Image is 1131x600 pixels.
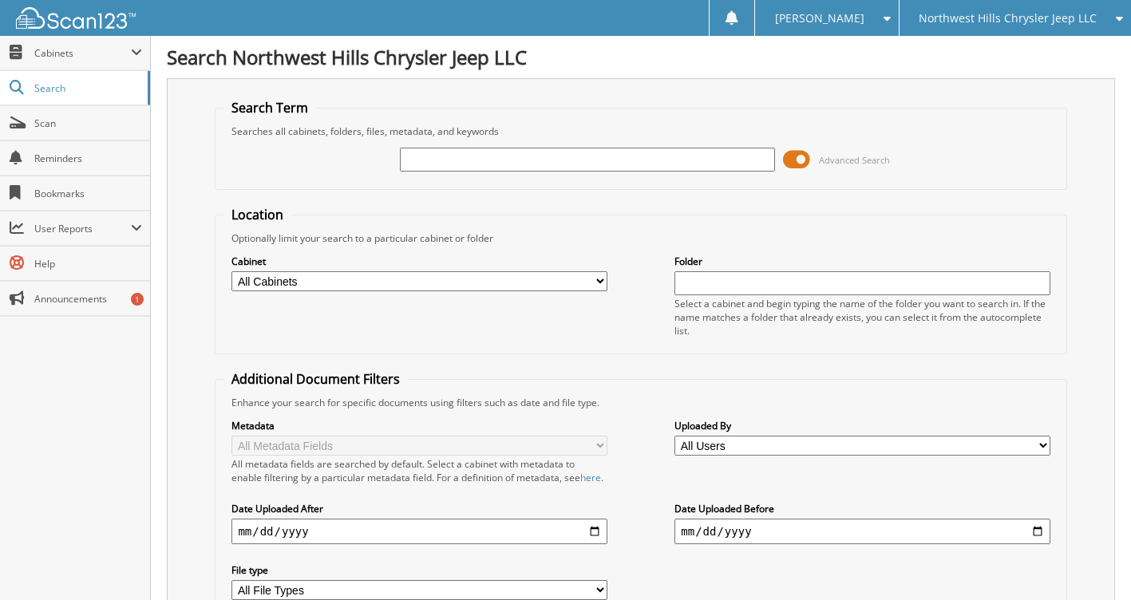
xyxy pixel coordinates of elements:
[819,154,890,166] span: Advanced Search
[34,81,140,95] span: Search
[674,519,1050,544] input: end
[231,502,607,515] label: Date Uploaded After
[223,370,408,388] legend: Additional Document Filters
[674,419,1050,432] label: Uploaded By
[231,419,607,432] label: Metadata
[131,293,144,306] div: 1
[231,519,607,544] input: start
[674,255,1050,268] label: Folder
[34,187,142,200] span: Bookmarks
[34,257,142,270] span: Help
[223,206,291,223] legend: Location
[919,14,1097,23] span: Northwest Hills Chrysler Jeep LLC
[231,563,607,577] label: File type
[223,124,1058,138] div: Searches all cabinets, folders, files, metadata, and keywords
[34,222,131,235] span: User Reports
[34,46,131,60] span: Cabinets
[34,152,142,165] span: Reminders
[580,471,601,484] a: here
[223,396,1058,409] div: Enhance your search for specific documents using filters such as date and file type.
[223,231,1058,245] div: Optionally limit your search to a particular cabinet or folder
[674,502,1050,515] label: Date Uploaded Before
[34,292,142,306] span: Announcements
[223,99,316,116] legend: Search Term
[231,255,607,268] label: Cabinet
[231,457,607,484] div: All metadata fields are searched by default. Select a cabinet with metadata to enable filtering b...
[674,297,1050,337] div: Select a cabinet and begin typing the name of the folder you want to search in. If the name match...
[167,44,1115,70] h1: Search Northwest Hills Chrysler Jeep LLC
[775,14,864,23] span: [PERSON_NAME]
[34,116,142,130] span: Scan
[16,7,136,29] img: scan123-logo-white.svg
